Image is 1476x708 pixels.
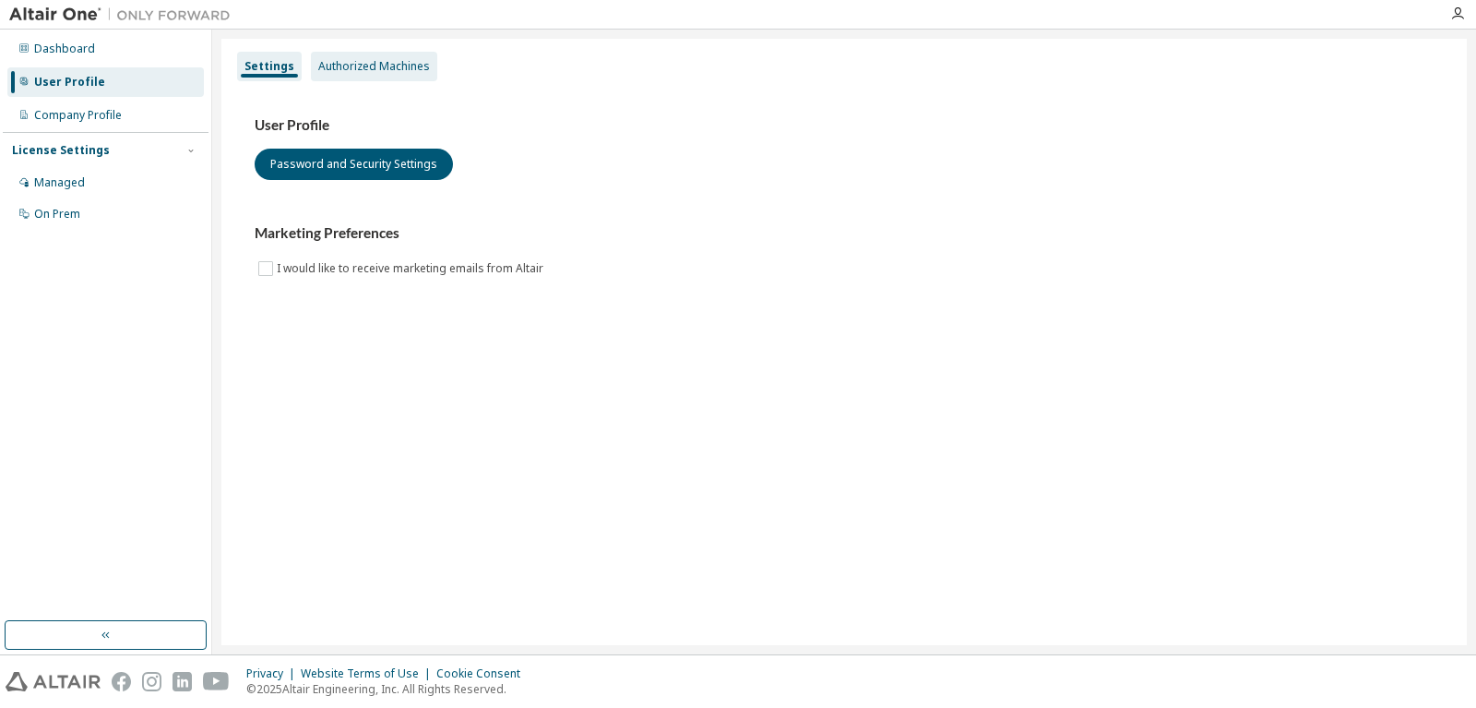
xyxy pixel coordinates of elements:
h3: User Profile [255,116,1434,135]
img: altair_logo.svg [6,672,101,691]
div: License Settings [12,143,110,158]
div: Website Terms of Use [301,666,436,681]
div: Privacy [246,666,301,681]
img: Altair One [9,6,240,24]
h3: Marketing Preferences [255,224,1434,243]
img: facebook.svg [112,672,131,691]
div: On Prem [34,207,80,222]
div: Dashboard [34,42,95,56]
img: instagram.svg [142,672,161,691]
label: I would like to receive marketing emails from Altair [277,258,547,280]
div: User Profile [34,75,105,90]
div: Cookie Consent [436,666,531,681]
div: Settings [244,59,294,74]
img: youtube.svg [203,672,230,691]
button: Password and Security Settings [255,149,453,180]
img: linkedin.svg [173,672,192,691]
div: Authorized Machines [318,59,430,74]
div: Managed [34,175,85,190]
p: © 2025 Altair Engineering, Inc. All Rights Reserved. [246,681,531,697]
div: Company Profile [34,108,122,123]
